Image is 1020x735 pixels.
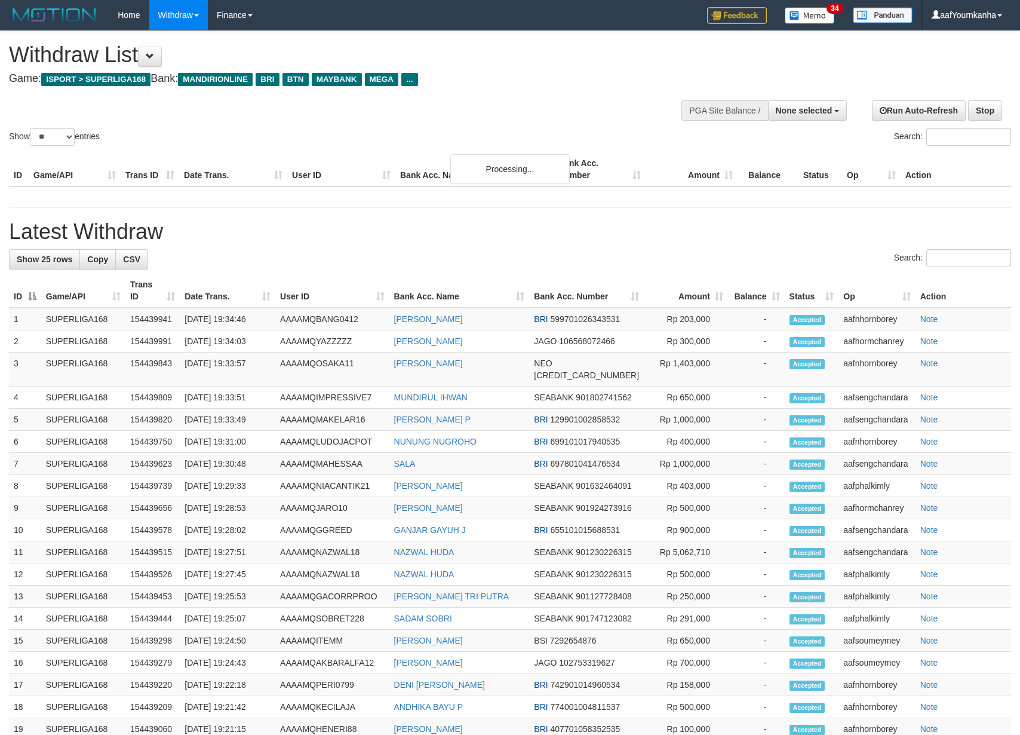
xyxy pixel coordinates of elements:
[178,73,253,86] span: MANDIRIONLINE
[275,563,389,586] td: AAAAMQNAZWAL18
[554,152,646,186] th: Bank Acc. Number
[125,608,180,630] td: 154439444
[287,152,395,186] th: User ID
[920,393,938,402] a: Note
[401,73,417,86] span: ...
[576,481,631,491] span: Copy 901632464091 to clipboard
[838,274,915,308] th: Op: activate to sort column ascending
[9,152,29,186] th: ID
[125,652,180,674] td: 154439279
[275,586,389,608] td: AAAAMQGACORRPROO
[798,152,842,186] th: Status
[728,409,785,431] td: -
[576,547,631,557] span: Copy 901230226315 to clipboard
[920,437,938,446] a: Note
[644,696,728,718] td: Rp 500,000
[41,475,125,497] td: SUPERLIGA168
[842,152,901,186] th: Op
[41,353,125,387] td: SUPERLIGA168
[180,497,275,519] td: [DATE] 19:28:53
[125,308,180,330] td: 154439941
[394,359,463,368] a: [PERSON_NAME]
[728,519,785,541] td: -
[559,658,615,667] span: Copy 102753319627 to clipboard
[644,353,728,387] td: Rp 1,403,000
[838,674,915,696] td: aafnhornborey
[926,249,1011,267] input: Search:
[534,680,548,690] span: BRI
[559,336,615,346] span: Copy 106568072466 to clipboard
[180,563,275,586] td: [DATE] 19:27:45
[920,680,938,690] a: Note
[9,541,41,563] td: 11
[394,393,468,402] a: MUNDIRUL IHWAN
[576,614,631,623] span: Copy 901747123082 to clipboard
[728,453,785,475] td: -
[838,475,915,497] td: aafphalkimly
[644,497,728,519] td: Rp 500,000
[838,519,915,541] td: aafsengchandara
[920,592,938,601] a: Note
[394,680,485,690] a: DENI [PERSON_NAME]
[180,519,275,541] td: [DATE] 19:28:02
[275,387,389,409] td: AAAAMQIMPRESSIVE7
[394,336,463,346] a: [PERSON_NAME]
[789,315,825,325] span: Accepted
[728,608,785,630] td: -
[728,674,785,696] td: -
[9,453,41,475] td: 7
[728,497,785,519] td: -
[79,249,116,269] a: Copy
[41,330,125,353] td: SUPERLIGA168
[534,702,548,712] span: BRI
[41,274,125,308] th: Game/API: activate to sort column ascending
[41,696,125,718] td: SUPERLIGA168
[534,415,548,424] span: BRI
[920,569,938,579] a: Note
[180,431,275,453] td: [DATE] 19:31:00
[551,525,620,535] span: Copy 655101015688531 to clipboard
[41,563,125,586] td: SUPERLIGA168
[968,100,1002,121] a: Stop
[789,636,825,647] span: Accepted
[125,274,180,308] th: Trans ID: activate to sort column ascending
[394,314,463,324] a: [PERSON_NAME]
[551,459,620,468] span: Copy 697801041476534 to clipboard
[41,541,125,563] td: SUPERLIGA168
[920,481,938,491] a: Note
[125,353,180,387] td: 154439843
[838,308,915,330] td: aafnhornborey
[125,519,180,541] td: 154439578
[534,481,573,491] span: SEABANK
[9,608,41,630] td: 14
[789,548,825,558] span: Accepted
[920,415,938,424] a: Note
[534,370,639,380] span: Copy 5859459297291683 to clipboard
[551,437,620,446] span: Copy 699101017940535 to clipboard
[728,630,785,652] td: -
[394,525,466,535] a: GANJAR GAYUH J
[17,255,72,264] span: Show 25 rows
[534,636,548,645] span: BSI
[125,586,180,608] td: 154439453
[180,308,275,330] td: [DATE] 19:34:46
[180,674,275,696] td: [DATE] 19:22:18
[838,431,915,453] td: aafnhornborey
[728,652,785,674] td: -
[9,652,41,674] td: 16
[115,249,148,269] a: CSV
[41,652,125,674] td: SUPERLIGA168
[275,330,389,353] td: AAAAMQYAZZZZZ
[275,497,389,519] td: AAAAMQJARO10
[275,541,389,563] td: AAAAMQNAZWAL18
[534,393,573,402] span: SEABANK
[180,475,275,497] td: [DATE] 19:29:33
[389,274,530,308] th: Bank Acc. Name: activate to sort column ascending
[9,586,41,608] td: 13
[534,437,548,446] span: BRI
[894,249,1011,267] label: Search:
[394,636,463,645] a: [PERSON_NAME]
[827,3,843,14] span: 34
[534,359,552,368] span: NEO
[789,415,825,425] span: Accepted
